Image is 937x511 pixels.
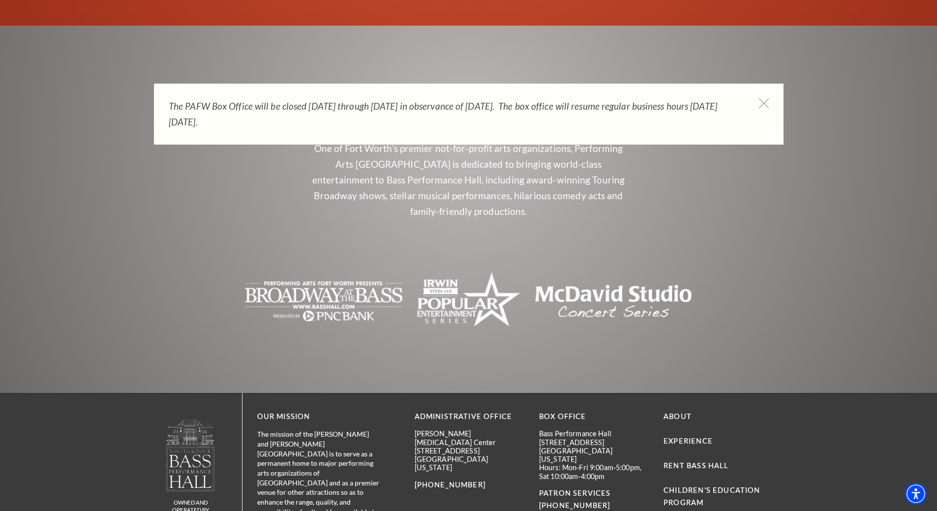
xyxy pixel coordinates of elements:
a: The image is completely blank with no visible content. - open in a new tab [417,294,520,305]
a: Children's Education Program [664,486,760,507]
a: Rent Bass Hall [664,461,728,470]
p: [GEOGRAPHIC_DATA][US_STATE] [539,447,649,464]
div: Accessibility Menu [905,483,927,505]
a: Text logo for "McDavid Studio Concert Series" in a clean, modern font. - open in a new tab [535,294,692,305]
p: Administrative Office [415,411,524,423]
p: [PHONE_NUMBER] [415,479,524,491]
p: [GEOGRAPHIC_DATA][US_STATE] [415,455,524,472]
p: [STREET_ADDRESS] [539,438,649,447]
p: Bass Performance Hall [539,429,649,438]
p: One of Fort Worth’s premier not-for-profit arts organizations, Performing Arts [GEOGRAPHIC_DATA] ... [309,141,629,219]
img: owned and operated by Performing Arts Fort Worth, A NOT-FOR-PROFIT 501(C)3 ORGANIZATION [165,419,215,491]
img: The image is completely blank with no visible content. [417,269,520,334]
p: Hours: Mon-Fri 9:00am-5:00pm, Sat 10:00am-4:00pm [539,463,649,481]
a: The image is blank or empty. - open in a new tab [245,294,402,305]
p: OUR MISSION [257,411,380,423]
img: The image is blank or empty. [245,272,402,331]
em: The PAFW Box Office will be closed [DATE] through [DATE] in observance of [DATE]. The box office ... [169,100,717,127]
p: BOX OFFICE [539,411,649,423]
img: Text logo for "McDavid Studio Concert Series" in a clean, modern font. [535,272,692,331]
p: [STREET_ADDRESS] [415,447,524,455]
a: Experience [664,437,713,445]
p: [PERSON_NAME][MEDICAL_DATA] Center [415,429,524,447]
a: About [664,412,692,421]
